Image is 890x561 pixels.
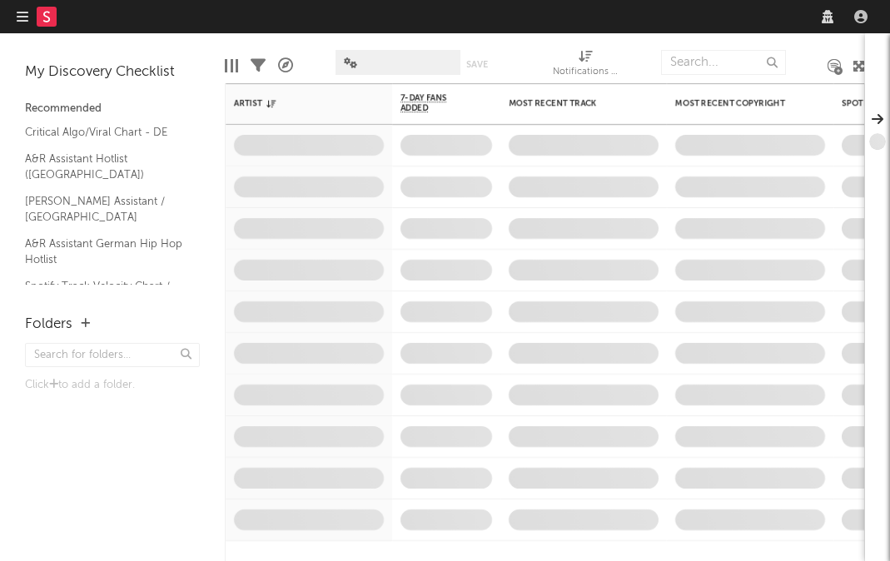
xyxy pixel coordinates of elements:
span: 7-Day Fans Added [400,93,467,113]
input: Search for folders... [25,343,200,367]
div: Most Recent Track [509,98,634,108]
div: Artist [234,98,359,108]
div: Edit Columns [225,42,238,90]
button: Save [466,60,488,69]
a: A&R Assistant German Hip Hop Hotlist [25,235,183,269]
a: Spotify Track Velocity Chart / DE [25,277,183,311]
div: Notifications (Artist) [553,62,619,82]
div: Notifications (Artist) [553,42,619,90]
a: [PERSON_NAME] Assistant / [GEOGRAPHIC_DATA] [25,192,183,226]
div: A&R Pipeline [278,42,293,90]
div: Click to add a folder. [25,375,200,395]
div: My Discovery Checklist [25,62,200,82]
a: A&R Assistant Hotlist ([GEOGRAPHIC_DATA]) [25,150,183,184]
div: Filters [251,42,266,90]
div: Recommended [25,99,200,119]
a: Critical Algo/Viral Chart - DE [25,123,183,141]
div: Most Recent Copyright [675,98,800,108]
div: Folders [25,315,72,335]
input: Search... [661,50,786,75]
